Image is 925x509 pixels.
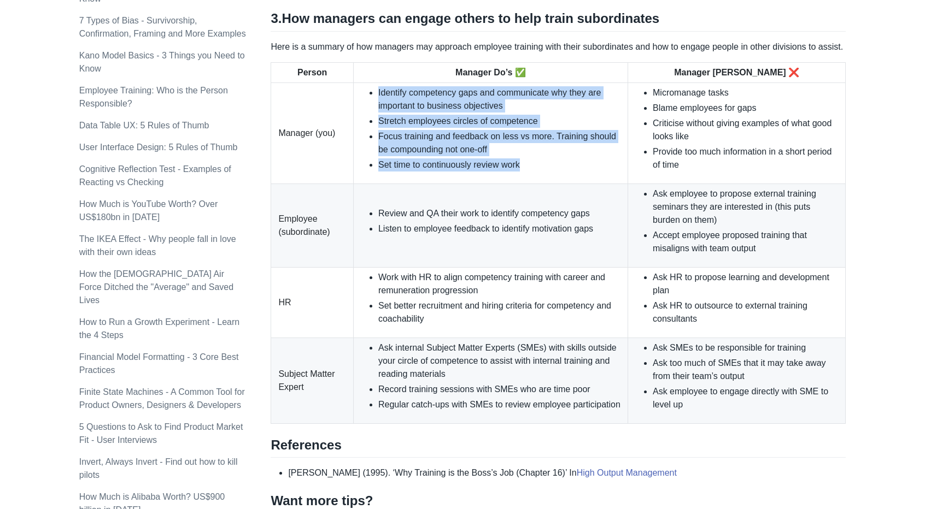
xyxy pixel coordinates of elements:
a: 7 Types of Bias - Survivorship, Confirmation, Framing and More Examples [79,16,246,38]
td: Subject Matter Expert [271,338,354,423]
h2: 3. How managers can engage others to help train subordinates [271,10,846,31]
td: HR [271,267,354,338]
li: Accept employee proposed training that misaligns with team output [653,229,838,255]
li: Ask too much of SMEs that it may take away from their team’s output [653,357,838,383]
a: How the [DEMOGRAPHIC_DATA] Air Force Ditched the "Average" and Saved Lives [79,269,233,305]
li: Provide too much information in a short period of time [653,145,838,171]
th: Manager Do’s ✅ [353,62,628,82]
li: Ask employee to propose external training seminars they are interested in (this puts burden on them) [653,187,838,227]
a: Financial Model Formatting - 3 Core Best Practices [79,352,239,375]
li: [PERSON_NAME] (1995). ‘Why Training is the Boss’s Job (Chapter 16)’ In [288,466,846,480]
a: How to Run a Growth Experiment - Learn the 4 Steps [79,317,239,340]
li: Review and QA their work to identify competency gaps [378,207,620,220]
li: Focus training and feedback on less vs more. Training should be compounding not one-off [378,130,620,156]
a: Finite State Machines - A Common Tool for Product Owners, Designers & Developers [79,387,245,410]
a: How Much is YouTube Worth? Over US$180bn in [DATE] [79,199,218,222]
li: Criticise without giving examples of what good looks like [653,117,838,143]
li: Ask employee to engage directly with SME to level up [653,385,838,411]
li: Set better recruitment and hiring criteria for competency and coachability [378,299,620,325]
a: Data Table UX: 5 Rules of Thumb [79,121,209,130]
p: Here is a summary of how managers may approach employee training with their subordinates and how ... [271,40,846,54]
li: Ask internal Subject Matter Experts (SMEs) with skills outside your circle of competence to assis... [378,341,620,381]
h2: References [271,437,846,458]
li: Set time to continuously review work [378,158,620,171]
a: 5 Questions to Ask to Find Product Market Fit - User Interviews [79,422,243,445]
li: Listen to employee feedback to identify motivation gaps [378,222,620,235]
li: Ask HR to propose learning and development plan [653,271,838,297]
a: Cognitive Reflection Test - Examples of Reacting vs Checking [79,164,231,187]
a: Employee Training: Who is the Person Responsible? [79,86,228,108]
a: User Interface Design: 5 Rules of Thumb [79,143,238,152]
th: Manager [PERSON_NAME] ❌ [628,62,846,82]
a: High Output Management [577,468,677,477]
a: The IKEA Effect - Why people fall in love with their own ideas [79,234,236,257]
li: Work with HR to align competency training with career and remuneration progression [378,271,620,297]
th: Person [271,62,354,82]
td: Employee (subordinate) [271,184,354,267]
li: Blame employees for gaps [653,102,838,115]
li: Ask SMEs to be responsible for training [653,341,838,354]
a: Invert, Always Invert - Find out how to kill pilots [79,457,238,480]
li: Regular catch-ups with SMEs to review employee participation [378,398,620,411]
li: Identify competency gaps and communicate why they are important to business objectives [378,86,620,113]
li: Micromanage tasks [653,86,838,99]
a: Kano Model Basics - 3 Things you Need to Know [79,51,245,73]
li: Record training sessions with SMEs who are time poor [378,383,620,396]
li: Ask HR to outsource to external training consultants [653,299,838,325]
li: Stretch employees circles of competence [378,115,620,128]
td: Manager (you) [271,82,354,184]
